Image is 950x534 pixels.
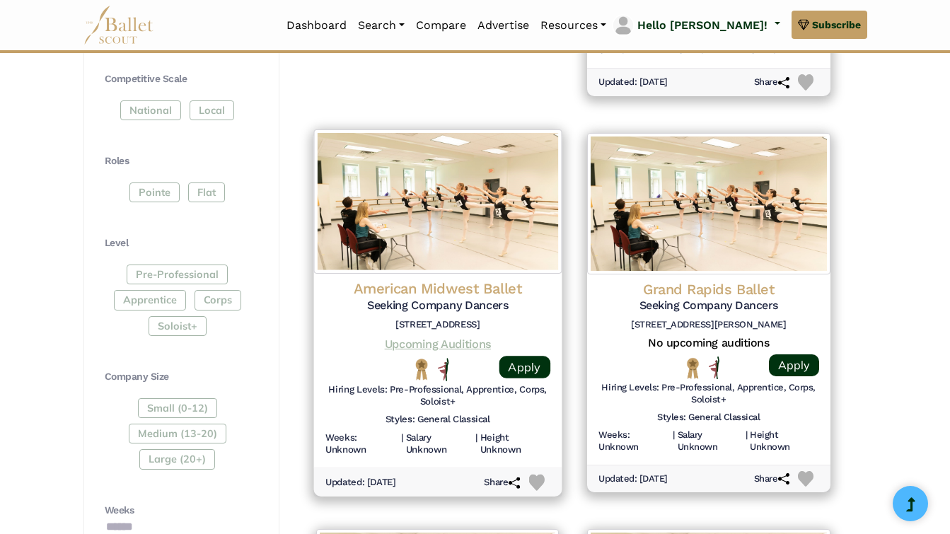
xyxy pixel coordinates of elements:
[598,473,668,485] h6: Updated: [DATE]
[325,383,550,407] h6: Hiring Levels: Pre-Professional, Apprentice, Corps, Soloist+
[472,11,535,40] a: Advertise
[352,11,410,40] a: Search
[678,429,743,453] h6: Salary Unknown
[105,236,256,250] h4: Level
[612,14,780,37] a: profile picture Hello [PERSON_NAME]!
[613,16,633,35] img: profile picture
[535,11,612,40] a: Resources
[475,431,477,455] h6: |
[598,280,819,298] h4: Grand Rapids Ballet
[412,358,431,381] img: National
[798,471,814,487] img: Heart
[410,11,472,40] a: Compare
[792,11,867,39] a: Subscribe
[673,429,675,453] h6: |
[384,337,490,350] a: Upcoming Auditions
[437,357,448,381] img: All
[105,504,256,518] h4: Weeks
[325,476,395,488] h6: Updated: [DATE]
[598,429,670,453] h6: Weeks: Unknown
[325,319,550,331] h6: [STREET_ADDRESS]
[313,129,561,274] img: Logo
[480,431,550,455] h6: Height Unknown
[325,279,550,298] h4: American Midwest Ballet
[754,76,789,88] h6: Share
[484,476,520,488] h6: Share
[746,429,748,453] h6: |
[105,370,256,384] h4: Company Size
[401,431,403,455] h6: |
[105,72,256,86] h4: Competitive Scale
[281,11,352,40] a: Dashboard
[798,17,809,33] img: gem.svg
[769,354,819,376] a: Apply
[325,298,550,313] h5: Seeking Company Dancers
[528,474,545,490] img: Heart
[598,336,819,351] h5: No upcoming auditions
[709,356,719,379] img: All
[754,473,789,485] h6: Share
[105,154,256,168] h4: Roles
[750,429,818,453] h6: Height Unknown
[405,431,472,455] h6: Salary Unknown
[812,17,861,33] span: Subscribe
[587,133,830,274] img: Logo
[657,412,760,424] h6: Styles: General Classical
[598,76,668,88] h6: Updated: [DATE]
[385,414,490,426] h6: Styles: General Classical
[684,357,702,379] img: National
[637,16,767,35] p: Hello [PERSON_NAME]!
[598,382,819,406] h6: Hiring Levels: Pre-Professional, Apprentice, Corps, Soloist+
[499,355,550,378] a: Apply
[598,319,819,331] h6: [STREET_ADDRESS][PERSON_NAME]
[325,431,398,455] h6: Weeks: Unknown
[598,298,819,313] h5: Seeking Company Dancers
[798,74,814,91] img: Heart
